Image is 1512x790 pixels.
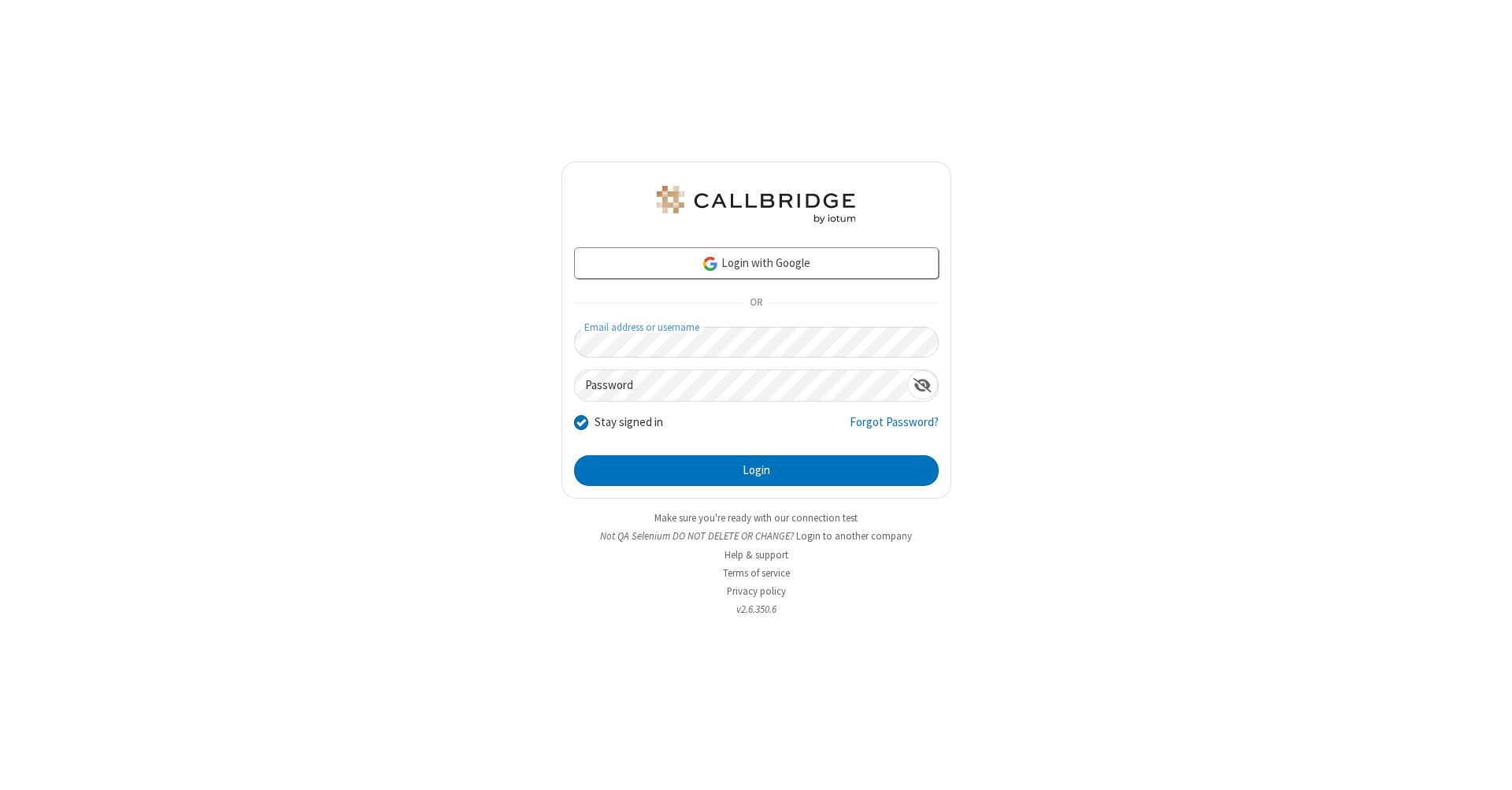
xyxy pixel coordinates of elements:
img: google-icon.png [702,255,719,273]
a: Login with Google [574,247,939,279]
img: QA Selenium DO NOT DELETE OR CHANGE [654,186,858,224]
span: OR [743,292,769,314]
div: Show password [907,370,938,399]
li: Not QA Selenium DO NOT DELETE OR CHANGE? [561,529,951,543]
input: Password [575,370,907,401]
a: Privacy policy [727,584,786,598]
li: v2.6.350.6 [561,602,951,617]
input: Email address or username [574,327,939,358]
a: Make sure you're ready with our connection test [654,511,858,525]
button: Login [574,455,939,487]
a: Help & support [724,548,788,562]
a: Terms of service [723,566,790,580]
label: Stay signed in [595,414,663,432]
a: Forgot Password? [850,414,939,443]
button: Login to another company [796,529,912,543]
